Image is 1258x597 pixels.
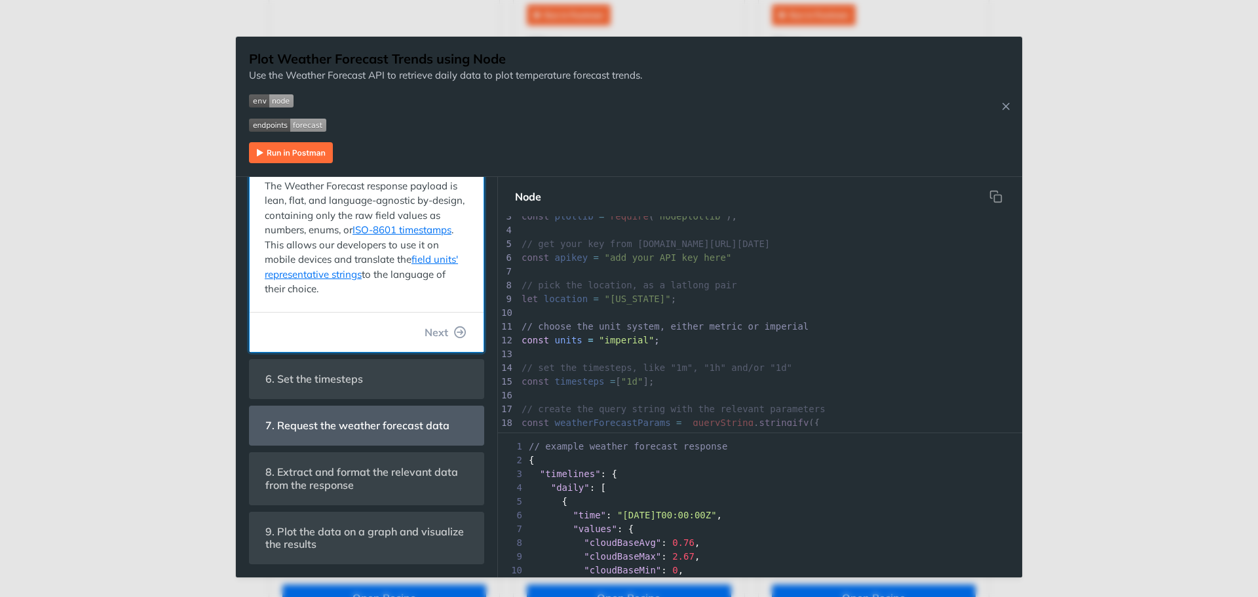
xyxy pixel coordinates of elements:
[498,509,526,522] span: 6
[621,376,643,387] span: "1d"
[573,524,617,534] span: "values"
[498,279,514,292] div: 8
[256,366,372,392] span: 6. Set the timesteps
[604,252,731,263] span: "add your API key here"
[414,319,477,345] button: Next
[759,417,809,428] span: stringify
[983,183,1009,210] button: Copy
[498,536,526,550] span: 8
[522,417,820,428] span: . ({
[573,510,606,520] span: "time"
[265,179,468,297] p: The Weather Forecast response payload is lean, flat, and language-agnostic by-design, containing ...
[249,512,484,564] section: 9. Plot the data on a graph and visualize the results
[498,495,526,509] span: 5
[498,251,514,265] div: 6
[249,452,484,505] section: 8. Extract and format the relevant data from the response
[522,294,538,304] span: let
[498,402,514,416] div: 17
[498,389,514,402] div: 16
[584,565,661,575] span: "cloudBaseMin"
[617,510,717,520] span: "[DATE]T00:00:00Z"
[540,469,601,479] span: "timelines"
[522,252,549,263] span: const
[522,404,826,414] span: // create the query string with the relevant parameters
[498,495,1022,509] div: {
[425,324,448,340] span: Next
[498,550,526,564] span: 9
[498,564,1022,577] div: : ,
[498,265,514,279] div: 7
[498,467,526,481] span: 3
[522,362,792,373] span: // set the timesteps, like "1m", "1h" and/or "1d"
[599,335,654,345] span: "imperial"
[498,453,1022,467] div: {
[610,211,649,221] span: require
[249,119,326,132] img: endpoint
[594,252,599,263] span: =
[522,376,654,387] span: [ ];
[522,239,770,249] span: // get your key from [DOMAIN_NAME][URL][DATE]
[498,361,514,375] div: 14
[256,519,477,557] span: 9. Plot the data on a graph and visualize the results
[693,417,753,428] span: queryString
[551,482,590,493] span: "daily"
[256,459,477,497] span: 8. Extract and format the relevant data from the response
[498,440,526,453] span: 1
[498,564,526,577] span: 10
[555,211,594,221] span: plotlib
[588,335,593,345] span: =
[498,550,1022,564] div: : ,
[498,453,526,467] span: 2
[529,441,727,452] span: // example weather forecast response
[989,190,1002,203] svg: hidden
[555,252,588,263] span: apikey
[555,376,605,387] span: timesteps
[249,142,333,163] img: Run in Postman
[544,294,588,304] span: location
[498,467,1022,481] div: : {
[249,406,484,446] section: 7. Request the weather forecast data
[610,376,615,387] span: =
[249,359,484,399] section: 6. Set the timesteps
[498,223,514,237] div: 4
[522,335,549,345] span: const
[604,294,670,304] span: "[US_STATE]"
[498,509,1022,522] div: : ,
[498,536,1022,550] div: : ,
[249,117,642,132] span: Expand image
[498,375,514,389] div: 15
[249,11,484,353] section: The Weather Forecast response payload is lean, flat, and language-agnostic by-design, containing ...
[498,306,514,320] div: 10
[249,93,642,108] span: Expand image
[672,551,695,562] span: 2.67
[672,537,695,548] span: 0.76
[599,211,604,221] span: =
[498,416,514,430] div: 18
[522,211,549,221] span: const
[654,335,659,345] span: ;
[498,237,514,251] div: 5
[498,481,526,495] span: 4
[584,551,661,562] span: "cloudBaseMax"
[555,335,582,345] span: units
[498,522,1022,536] div: : {
[594,294,599,304] span: =
[256,413,459,438] span: 7. Request the weather forecast data
[498,481,1022,495] div: : [
[498,577,526,591] span: 11
[522,417,549,428] span: const
[584,537,661,548] span: "cloudBaseAvg"
[353,223,451,236] a: ISO-8601 timestamps
[249,145,333,157] a: Expand image
[498,522,526,536] span: 7
[672,565,677,575] span: 0
[654,211,726,221] span: "nodeplotlib"
[249,68,642,83] p: Use the Weather Forecast API to retrieve daily data to plot temperature forecast trends.
[522,211,737,221] span: ( );
[505,183,552,210] button: Node
[522,321,809,332] span: // choose the unit system, either metric or imperial
[265,253,458,280] a: field units' representative strings
[555,417,671,428] span: weatherForecastParams
[498,577,1022,591] div: : ,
